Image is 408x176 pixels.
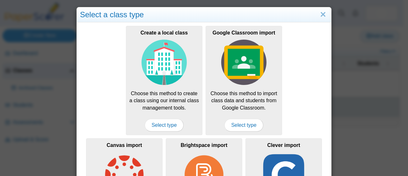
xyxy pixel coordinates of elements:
[126,26,202,135] a: Create a local class Choose this method to create a class using our internal class management too...
[224,119,263,132] span: Select type
[77,7,331,22] div: Select a class type
[145,119,183,132] span: Select type
[181,142,228,148] b: Brightspace import
[126,26,202,135] div: Choose this method to create a class using our internal class management tools.
[221,40,266,85] img: class-type-google-classroom.svg
[318,9,328,20] a: Close
[142,40,187,85] img: class-type-local.svg
[213,30,275,35] b: Google Classroom import
[206,26,282,135] div: Choose this method to import class data and students from Google Classroom.
[267,142,300,148] b: Clever import
[141,30,188,35] b: Create a local class
[206,26,282,135] a: Google Classroom import Choose this method to import class data and students from Google Classroo...
[106,142,142,148] b: Canvas import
